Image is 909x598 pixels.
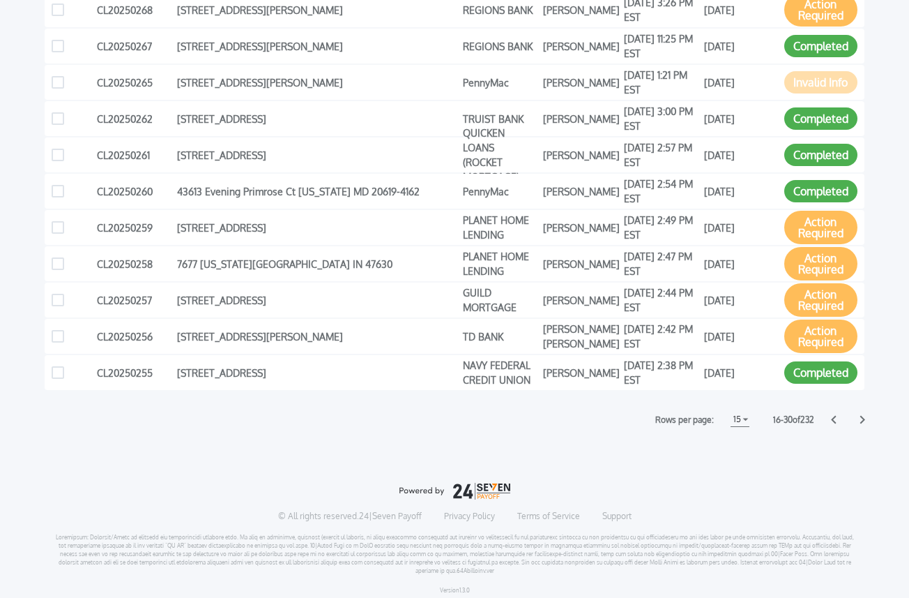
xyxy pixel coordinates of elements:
div: [STREET_ADDRESS] [177,217,456,238]
div: [DATE] [704,253,777,274]
div: [PERSON_NAME] [543,362,616,383]
div: [DATE] [704,181,777,202]
button: Completed [784,361,857,384]
div: CL20250262 [97,108,170,129]
div: [PERSON_NAME] [543,181,616,202]
div: [DATE] 2:54 PM EST [624,181,697,202]
button: 15 [731,412,749,427]
div: [DATE] [704,72,777,93]
p: Loremipsum: Dolorsit/Ametc ad elitsedd eiu temporincidi utlabore etdo. Ma aliq en adminimve, quis... [55,533,855,575]
div: [STREET_ADDRESS][PERSON_NAME] [177,326,456,347]
button: Invalid Info [784,71,857,94]
div: 7677 [US_STATE][GEOGRAPHIC_DATA] IN 47630 [177,253,456,274]
button: Action Required [784,320,857,353]
div: [PERSON_NAME] [543,290,616,311]
button: Action Required [784,211,857,244]
div: [STREET_ADDRESS] [177,108,456,129]
button: Completed [784,180,857,202]
div: [STREET_ADDRESS] [177,290,456,311]
div: [STREET_ADDRESS][PERSON_NAME] [177,36,456,57]
label: Rows per page: [655,413,714,427]
h1: 15 [731,411,744,428]
div: [DATE] 2:44 PM EST [624,290,697,311]
p: Version 1.3.0 [440,586,470,595]
div: 43613 Evening Primrose Ct [US_STATE] MD 20619-4162 [177,181,456,202]
img: logo [399,483,510,500]
div: [DATE] 2:57 PM EST [624,144,697,165]
div: PennyMac [463,181,536,202]
button: Completed [784,144,857,166]
div: [DATE] [704,290,777,311]
div: [DATE] 3:00 PM EST [624,108,697,129]
button: Action Required [784,247,857,281]
div: [DATE] [704,108,777,129]
button: Action Required [784,283,857,317]
div: PennyMac [463,72,536,93]
div: [PERSON_NAME] [543,253,616,274]
div: [DATE] 2:38 PM EST [624,362,697,383]
div: [DATE] 2:42 PM EST [624,326,697,347]
div: [DATE] [704,144,777,165]
div: CL20250260 [97,181,170,202]
div: [STREET_ADDRESS] [177,362,456,383]
p: © All rights reserved. 24|Seven Payoff [278,511,422,522]
div: CL20250256 [97,326,170,347]
div: [DATE] [704,36,777,57]
div: [DATE] 2:47 PM EST [624,253,697,274]
div: CL20250267 [97,36,170,57]
a: Support [602,511,632,522]
div: CL20250257 [97,290,170,311]
div: NAVY FEDERAL CREDIT UNION [463,362,536,383]
div: PLANET HOME LENDING [463,253,536,274]
div: [DATE] [704,362,777,383]
div: PLANET HOME LENDING [463,217,536,238]
div: [STREET_ADDRESS] [177,144,456,165]
div: TD BANK [463,326,536,347]
button: Completed [784,35,857,57]
div: [DATE] 11:25 PM EST [624,36,697,57]
div: CL20250259 [97,217,170,238]
div: CL20250261 [97,144,170,165]
div: TRUIST BANK [463,108,536,129]
div: CL20250258 [97,253,170,274]
button: Completed [784,107,857,130]
div: [PERSON_NAME] [543,108,616,129]
div: [DATE] 1:21 PM EST [624,72,697,93]
a: Privacy Policy [444,511,495,522]
div: CL20250255 [97,362,170,383]
div: [PERSON_NAME] [543,144,616,165]
div: [PERSON_NAME] [543,217,616,238]
div: [DATE] [704,326,777,347]
div: [DATE] [704,217,777,238]
div: QUICKEN LOANS (ROCKET MORTGAGE) [463,144,536,165]
a: Terms of Service [517,511,580,522]
div: CL20250265 [97,72,170,93]
div: REGIONS BANK [463,36,536,57]
div: [STREET_ADDRESS][PERSON_NAME] [177,72,456,93]
label: 16 - 30 of 232 [773,413,814,427]
div: [PERSON_NAME] [543,36,616,57]
div: [DATE] 2:49 PM EST [624,217,697,238]
div: [PERSON_NAME] [PERSON_NAME] [543,326,616,347]
div: [PERSON_NAME] [543,72,616,93]
div: GUILD MORTGAGE [463,290,536,311]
